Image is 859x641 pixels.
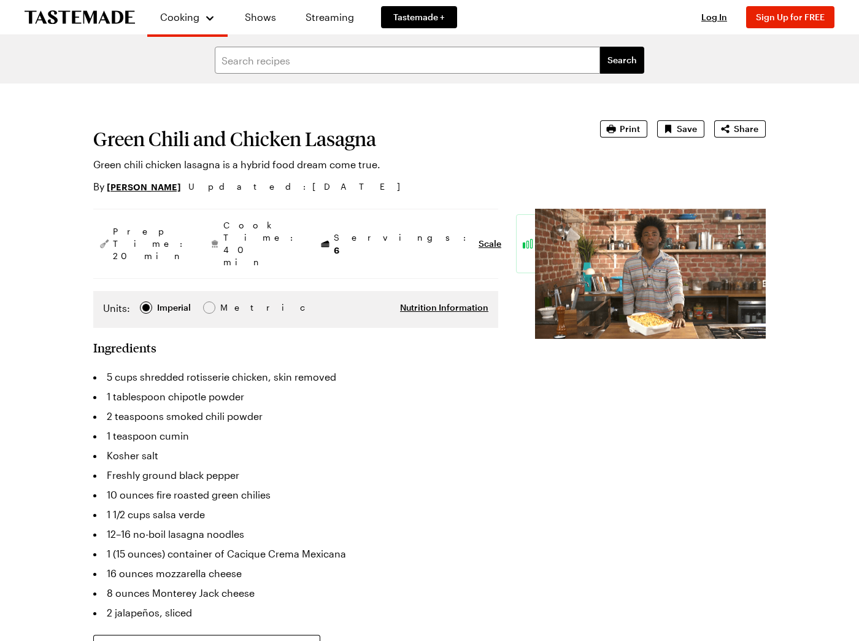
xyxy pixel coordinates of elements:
li: 10 ounces fire roasted green chilies [93,485,498,505]
li: 12–16 no-boil lasagna noodles [93,524,498,544]
li: 1 teaspoon cumin [93,426,498,446]
li: Freshly ground black pepper [93,465,498,485]
li: 8 ounces Monterey Jack cheese [93,583,498,603]
div: Metric [220,301,246,314]
li: 2 jalapeños, sliced [93,603,498,623]
span: Updated : [DATE] [188,180,412,193]
button: Cooking [160,5,215,29]
input: Search recipes [215,47,600,74]
a: To Tastemade Home Page [25,10,135,25]
span: 6 [334,244,339,255]
span: Print [620,123,640,135]
span: Cooking [160,11,199,23]
button: Log In [690,11,739,23]
button: Nutrition Information [400,301,488,314]
button: Sign Up for FREE [746,6,834,28]
span: Save [677,123,697,135]
li: 16 ounces mozzarella cheese [93,564,498,583]
span: Prep Time: 20 min [113,225,189,262]
span: Metric [220,301,247,314]
li: 1 tablespoon chipotle powder [93,387,498,406]
span: Servings: [334,231,472,257]
span: Sign Up for FREE [756,12,825,22]
li: 1 1/2 cups salsa verde [93,505,498,524]
a: Tastemade + [381,6,457,28]
span: Log In [701,12,727,22]
a: [PERSON_NAME] [107,180,181,193]
button: filters [600,47,644,74]
p: Green chili chicken lasagna is a hybrid food dream come true. [93,157,566,172]
button: Save recipe [657,120,704,138]
span: Cook Time: 40 min [223,219,299,268]
li: 2 teaspoons smoked chili powder [93,406,498,426]
li: 5 cups shredded rotisserie chicken, skin removed [93,367,498,387]
button: Share [714,120,766,138]
li: Kosher salt [93,446,498,465]
h2: Ingredients [93,340,156,355]
p: By [93,179,181,194]
span: Tastemade + [393,11,445,23]
li: 1 (15 ounces) container of Cacique Crema Mexicana [93,544,498,564]
h1: Green Chili and Chicken Lasagna [93,128,566,150]
button: Print [600,120,647,138]
div: Imperial [157,301,191,314]
button: Scale [479,238,501,250]
span: Imperial [157,301,192,314]
span: Search [607,54,637,66]
span: Share [734,123,758,135]
label: Units: [103,301,130,316]
div: Imperial Metric [103,301,246,318]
